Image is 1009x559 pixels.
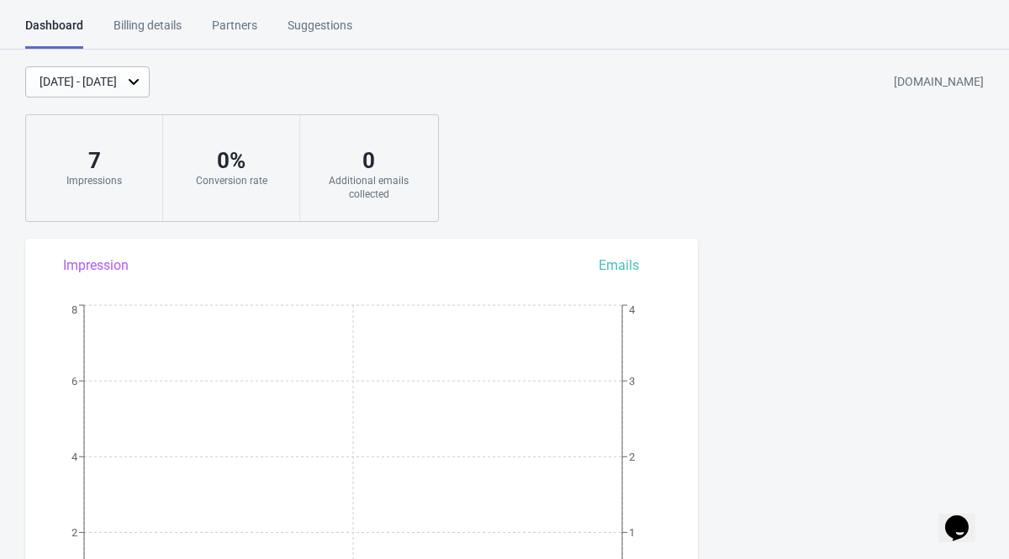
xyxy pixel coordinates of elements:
tspan: 3 [629,375,635,388]
div: [DOMAIN_NAME] [894,67,984,98]
div: 0 % [180,147,283,174]
div: Partners [212,17,257,46]
tspan: 2 [71,526,77,539]
tspan: 8 [71,303,77,316]
div: Conversion rate [180,174,283,187]
tspan: 6 [71,375,77,388]
div: Additional emails collected [317,174,420,201]
iframe: chat widget [938,492,992,542]
tspan: 4 [629,303,636,316]
div: 0 [317,147,420,174]
div: Impressions [43,174,145,187]
div: Dashboard [25,17,83,49]
div: 7 [43,147,145,174]
div: Suggestions [288,17,352,46]
div: Billing details [114,17,182,46]
tspan: 2 [629,451,635,463]
div: [DATE] - [DATE] [40,73,117,91]
tspan: 4 [71,451,78,463]
tspan: 1 [629,526,635,539]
